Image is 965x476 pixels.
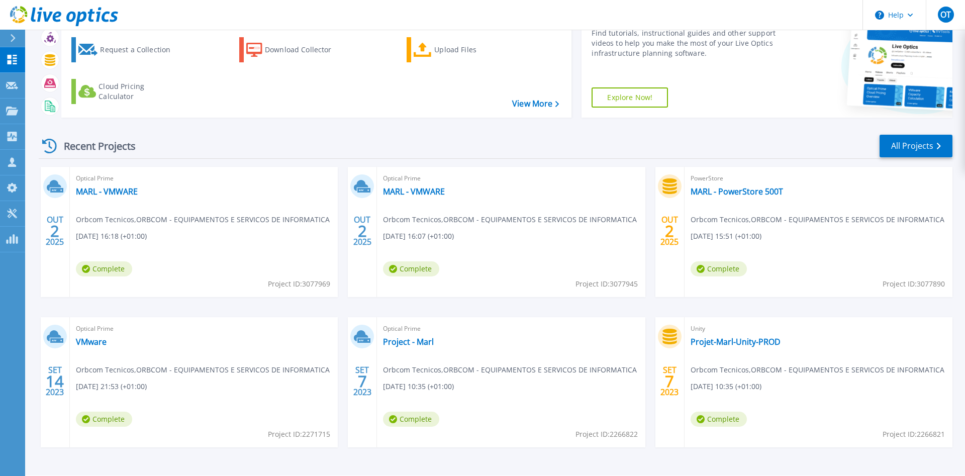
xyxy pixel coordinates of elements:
[50,227,59,235] span: 2
[76,231,147,242] span: [DATE] 16:18 (+01:00)
[76,323,332,334] span: Optical Prime
[71,37,183,62] a: Request a Collection
[76,173,332,184] span: Optical Prime
[575,429,638,440] span: Project ID: 2266822
[265,40,345,60] div: Download Collector
[407,37,519,62] a: Upload Files
[691,173,946,184] span: PowerStore
[46,377,64,386] span: 14
[691,261,747,276] span: Complete
[512,99,559,109] a: View More
[39,134,149,158] div: Recent Projects
[358,377,367,386] span: 7
[660,213,679,249] div: OUT 2025
[883,429,945,440] span: Project ID: 2266821
[383,231,454,242] span: [DATE] 16:07 (+01:00)
[383,173,639,184] span: Optical Prime
[691,231,761,242] span: [DATE] 15:51 (+01:00)
[100,40,180,60] div: Request a Collection
[76,381,147,392] span: [DATE] 21:53 (+01:00)
[383,214,637,225] span: Orbcom Tecnicos , ORBCOM - EQUIPAMENTOS E SERVICOS DE INFORMATICA
[883,278,945,290] span: Project ID: 3077890
[71,79,183,104] a: Cloud Pricing Calculator
[76,186,138,197] a: MARL - VMWARE
[76,214,330,225] span: Orbcom Tecnicos , ORBCOM - EQUIPAMENTOS E SERVICOS DE INFORMATICA
[45,363,64,400] div: SET 2023
[691,381,761,392] span: [DATE] 10:35 (+01:00)
[76,337,107,347] a: VMware
[691,214,944,225] span: Orbcom Tecnicos , ORBCOM - EQUIPAMENTOS E SERVICOS DE INFORMATICA
[592,28,781,58] div: Find tutorials, instructional guides and other support videos to help you make the most of your L...
[691,412,747,427] span: Complete
[383,337,434,347] a: Project - Marl
[99,81,179,102] div: Cloud Pricing Calculator
[76,364,330,375] span: Orbcom Tecnicos , ORBCOM - EQUIPAMENTOS E SERVICOS DE INFORMATICA
[383,412,439,427] span: Complete
[383,381,454,392] span: [DATE] 10:35 (+01:00)
[353,213,372,249] div: OUT 2025
[940,11,951,19] span: OT
[880,135,952,157] a: All Projects
[691,337,781,347] a: Projet-Marl-Unity-PROD
[383,323,639,334] span: Optical Prime
[358,227,367,235] span: 2
[434,40,515,60] div: Upload Files
[383,261,439,276] span: Complete
[353,363,372,400] div: SET 2023
[691,323,946,334] span: Unity
[665,377,674,386] span: 7
[691,186,783,197] a: MARL - PowerStore 500T
[592,87,668,108] a: Explore Now!
[239,37,351,62] a: Download Collector
[76,412,132,427] span: Complete
[665,227,674,235] span: 2
[691,364,944,375] span: Orbcom Tecnicos , ORBCOM - EQUIPAMENTOS E SERVICOS DE INFORMATICA
[268,278,330,290] span: Project ID: 3077969
[76,261,132,276] span: Complete
[575,278,638,290] span: Project ID: 3077945
[45,213,64,249] div: OUT 2025
[383,186,445,197] a: MARL - VMWARE
[268,429,330,440] span: Project ID: 2271715
[660,363,679,400] div: SET 2023
[383,364,637,375] span: Orbcom Tecnicos , ORBCOM - EQUIPAMENTOS E SERVICOS DE INFORMATICA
